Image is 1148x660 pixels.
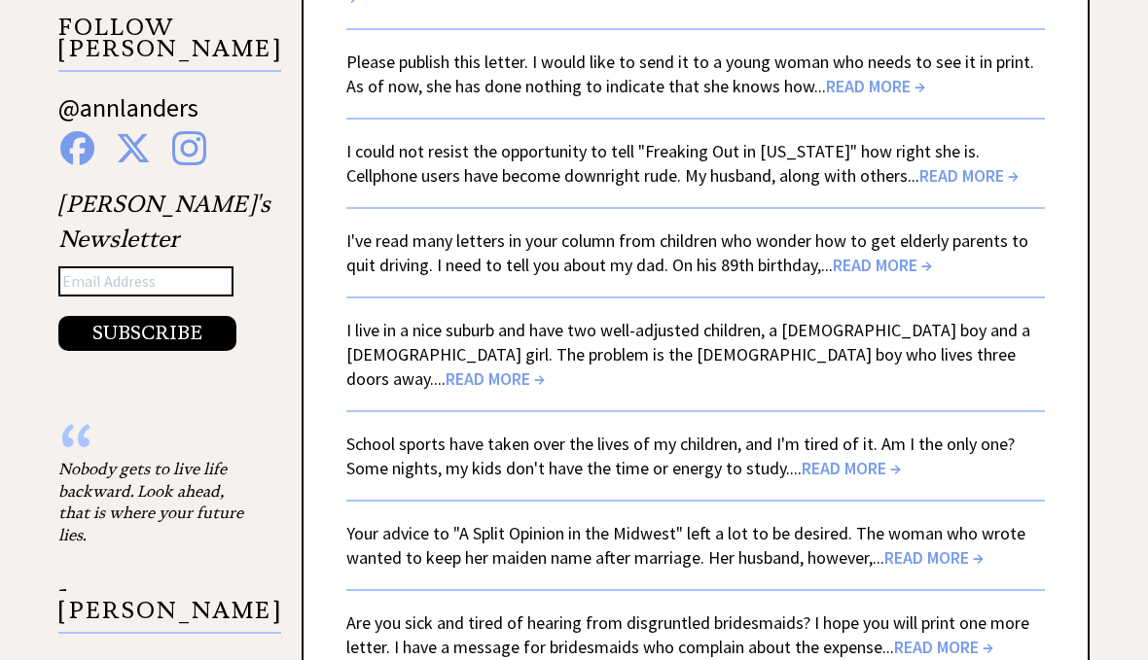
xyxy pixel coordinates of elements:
[346,229,1028,276] a: I've read many letters in your column from children who wonder how to get elderly parents to quit...
[58,438,253,458] div: “
[58,266,233,297] input: Email Address
[833,254,932,276] span: READ MORE →
[58,17,281,72] p: FOLLOW [PERSON_NAME]
[58,316,236,351] button: SUBSCRIBE
[116,131,151,165] img: x%20blue.png
[884,546,984,569] span: READ MORE →
[58,578,281,634] p: - [PERSON_NAME]
[346,433,1015,479] a: School sports have taken over the lives of my children, and I'm tired of it. Am I the only one? S...
[346,319,1030,390] a: I live in a nice suburb and have two well-adjusted children, a [DEMOGRAPHIC_DATA] boy and a [DEMO...
[346,611,1029,658] a: Are you sick and tired of hearing from disgruntled bridesmaids? I hope you will print one more le...
[894,636,993,658] span: READ MORE →
[826,75,925,97] span: READ MORE →
[802,457,901,479] span: READ MORE →
[60,131,94,165] img: facebook%20blue.png
[346,51,1034,97] a: Please publish this letter. I would like to send it to a young woman who needs to see it in print...
[919,164,1019,187] span: READ MORE →
[346,522,1025,569] a: Your advice to "A Split Opinion in the Midwest" left a lot to be desired. The woman who wrote wan...
[446,367,545,390] span: READ MORE →
[58,187,270,352] div: [PERSON_NAME]'s Newsletter
[58,458,253,545] div: Nobody gets to live life backward. Look ahead, that is where your future lies.
[172,131,206,165] img: instagram%20blue.png
[346,140,1019,187] a: I could not resist the opportunity to tell "Freaking Out in [US_STATE]" how right she is. Cellpho...
[58,91,198,143] a: @annlanders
